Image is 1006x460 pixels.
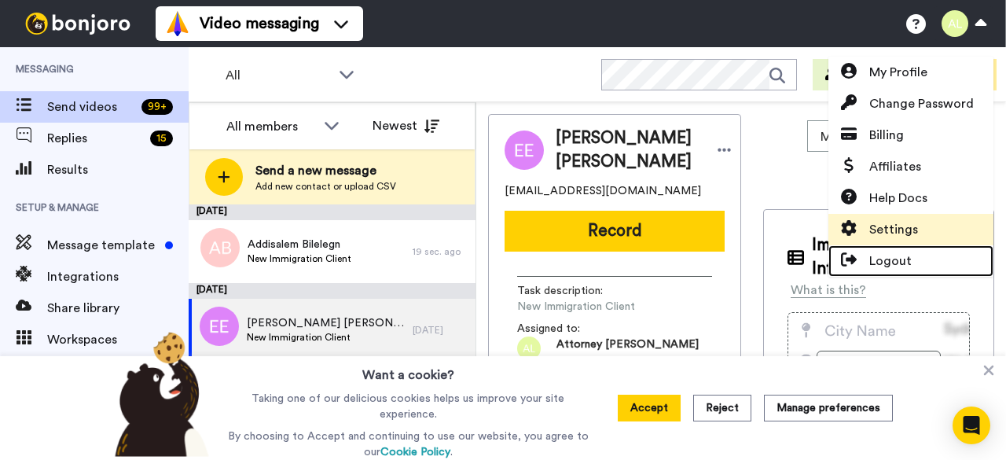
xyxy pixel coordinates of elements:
span: Settings [869,220,918,239]
a: Cookie Policy [380,447,450,458]
span: Task description : [517,283,627,299]
span: Help Docs [869,189,927,208]
span: All [226,66,331,85]
p: Taking one of our delicious cookies helps us improve your site experience. [224,391,593,422]
button: Invite [813,59,890,90]
button: Newest [361,110,451,142]
a: Help Docs [828,182,993,214]
img: vm-color.svg [165,11,190,36]
span: Logout [869,252,912,270]
span: [PERSON_NAME] [PERSON_NAME] [247,315,405,331]
a: Logout [828,245,993,277]
span: Video messaging [200,13,319,35]
span: Attorney [PERSON_NAME] [556,337,699,360]
a: Affiliates [828,151,993,182]
button: Record [505,211,725,252]
a: Change Password [828,88,993,120]
span: New Immigration Client [517,299,666,315]
span: Send a new message [255,161,396,180]
div: 19 sec. ago [413,245,468,258]
div: [DATE] [189,283,475,299]
span: Addisalem Bilelegn [248,237,351,252]
div: [DATE] [413,324,468,337]
span: Message template [47,236,159,255]
span: Change Password [869,94,974,113]
h3: Want a cookie? [362,356,454,385]
img: ab.png [200,228,240,267]
div: What is this? [791,281,866,300]
button: Reject [693,395,751,421]
span: Move [821,127,863,146]
img: ee.png [200,307,239,346]
span: Add new contact or upload CSV [255,180,396,193]
div: All members [226,117,316,136]
span: Results [47,160,189,179]
span: New Immigration Client [248,252,351,265]
a: My Profile [828,57,993,88]
img: bear-with-cookie.png [101,331,217,457]
span: Billing [869,126,904,145]
span: [PERSON_NAME] [PERSON_NAME] [556,127,702,174]
span: Send videos [47,98,135,116]
a: Settings [828,214,993,245]
img: Image of Evelyn Estrada Dela Cruz [505,131,544,170]
span: Share library [47,299,189,318]
span: Assigned to: [517,321,627,337]
span: Workspaces [47,330,189,349]
span: Replies [47,129,144,148]
button: Manage preferences [764,395,893,421]
span: New Immigration Client [247,331,405,344]
div: 99 + [141,99,173,115]
div: Open Intercom Messenger [953,407,990,444]
a: Billing [828,120,993,151]
span: Imported Customer Info [812,234,970,281]
p: By choosing to Accept and continuing to use our website, you agree to our . [224,429,593,460]
span: Integrations [47,267,189,286]
span: [EMAIL_ADDRESS][DOMAIN_NAME] [505,183,701,199]
span: Affiliates [869,157,921,176]
div: 15 [150,131,173,146]
button: Accept [618,395,681,421]
div: [DATE] [189,204,475,220]
img: al.png [517,337,541,360]
span: My Profile [869,63,927,82]
img: bj-logo-header-white.svg [19,13,137,35]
